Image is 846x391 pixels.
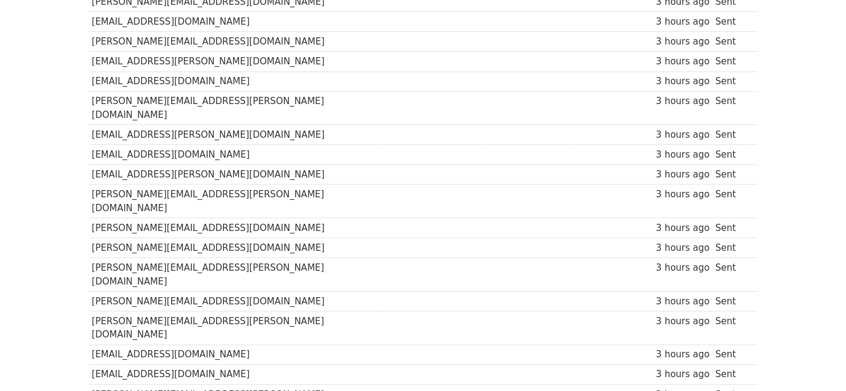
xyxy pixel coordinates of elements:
td: [EMAIL_ADDRESS][PERSON_NAME][DOMAIN_NAME] [89,165,382,185]
td: Sent [712,311,751,345]
td: [PERSON_NAME][EMAIL_ADDRESS][DOMAIN_NAME] [89,238,382,258]
td: Sent [712,365,751,384]
td: Sent [712,72,751,91]
td: Sent [712,165,751,185]
td: [PERSON_NAME][EMAIL_ADDRESS][DOMAIN_NAME] [89,32,382,52]
div: 3 hours ago [656,261,709,275]
td: [EMAIL_ADDRESS][DOMAIN_NAME] [89,145,382,165]
td: Sent [712,12,751,32]
td: [PERSON_NAME][EMAIL_ADDRESS][PERSON_NAME][DOMAIN_NAME] [89,185,382,218]
td: Sent [712,291,751,311]
td: [PERSON_NAME][EMAIL_ADDRESS][DOMAIN_NAME] [89,291,382,311]
div: 3 hours ago [656,221,709,235]
div: 3 hours ago [656,75,709,88]
td: [EMAIL_ADDRESS][DOMAIN_NAME] [89,345,382,365]
td: [PERSON_NAME][EMAIL_ADDRESS][PERSON_NAME][DOMAIN_NAME] [89,311,382,345]
td: Sent [712,52,751,72]
iframe: Chat Widget [786,333,846,391]
div: 3 hours ago [656,295,709,309]
td: [PERSON_NAME][EMAIL_ADDRESS][DOMAIN_NAME] [89,218,382,238]
td: [EMAIL_ADDRESS][PERSON_NAME][DOMAIN_NAME] [89,125,382,145]
td: [EMAIL_ADDRESS][DOMAIN_NAME] [89,72,382,91]
div: 3 hours ago [656,241,709,255]
div: 3 hours ago [656,348,709,362]
div: 3 hours ago [656,128,709,142]
td: Sent [712,258,751,292]
div: 3 hours ago [656,35,709,49]
td: [PERSON_NAME][EMAIL_ADDRESS][PERSON_NAME][DOMAIN_NAME] [89,258,382,292]
div: 3 hours ago [656,168,709,182]
td: Sent [712,145,751,165]
div: 3 hours ago [656,188,709,202]
td: Sent [712,218,751,238]
td: [EMAIL_ADDRESS][PERSON_NAME][DOMAIN_NAME] [89,52,382,72]
div: 3 hours ago [656,15,709,29]
div: 3 hours ago [656,55,709,69]
div: 3 hours ago [656,148,709,162]
td: Sent [712,238,751,258]
td: [EMAIL_ADDRESS][DOMAIN_NAME] [89,365,382,384]
div: 3 hours ago [656,315,709,328]
div: 3 hours ago [656,94,709,108]
td: Sent [712,32,751,52]
div: 3 hours ago [656,368,709,381]
td: Sent [712,91,751,125]
td: Sent [712,345,751,365]
td: [EMAIL_ADDRESS][DOMAIN_NAME] [89,12,382,32]
td: Sent [712,185,751,218]
td: Sent [712,125,751,145]
td: [PERSON_NAME][EMAIL_ADDRESS][PERSON_NAME][DOMAIN_NAME] [89,91,382,125]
